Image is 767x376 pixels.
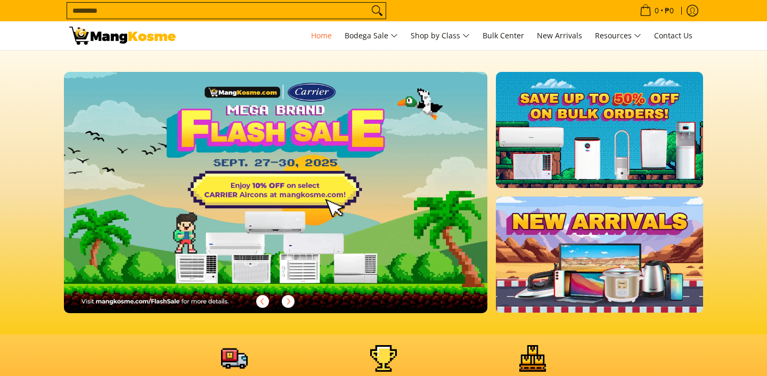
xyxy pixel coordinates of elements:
[345,29,398,43] span: Bodega Sale
[532,21,588,50] a: New Arrivals
[369,3,386,19] button: Search
[496,197,703,313] img: NEW_ARRIVAL.webp
[186,21,698,50] nav: Main Menu
[653,7,660,14] span: 0
[251,290,274,313] button: Previous
[306,21,337,50] a: Home
[69,27,176,45] img: Mang Kosme: Your Home Appliances Warehouse Sale Partner!
[64,72,487,313] img: 092325 mk eom flash sale 1510x861 no dti
[339,21,403,50] a: Bodega Sale
[537,30,582,40] span: New Arrivals
[311,30,332,40] span: Home
[654,30,692,40] span: Contact Us
[483,30,524,40] span: Bulk Center
[663,7,675,14] span: ₱0
[405,21,475,50] a: Shop by Class
[595,29,641,43] span: Resources
[590,21,647,50] a: Resources
[411,29,470,43] span: Shop by Class
[496,72,703,188] img: BULK.webp
[477,21,529,50] a: Bulk Center
[649,21,698,50] a: Contact Us
[276,290,300,313] button: Next
[637,5,677,17] span: •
